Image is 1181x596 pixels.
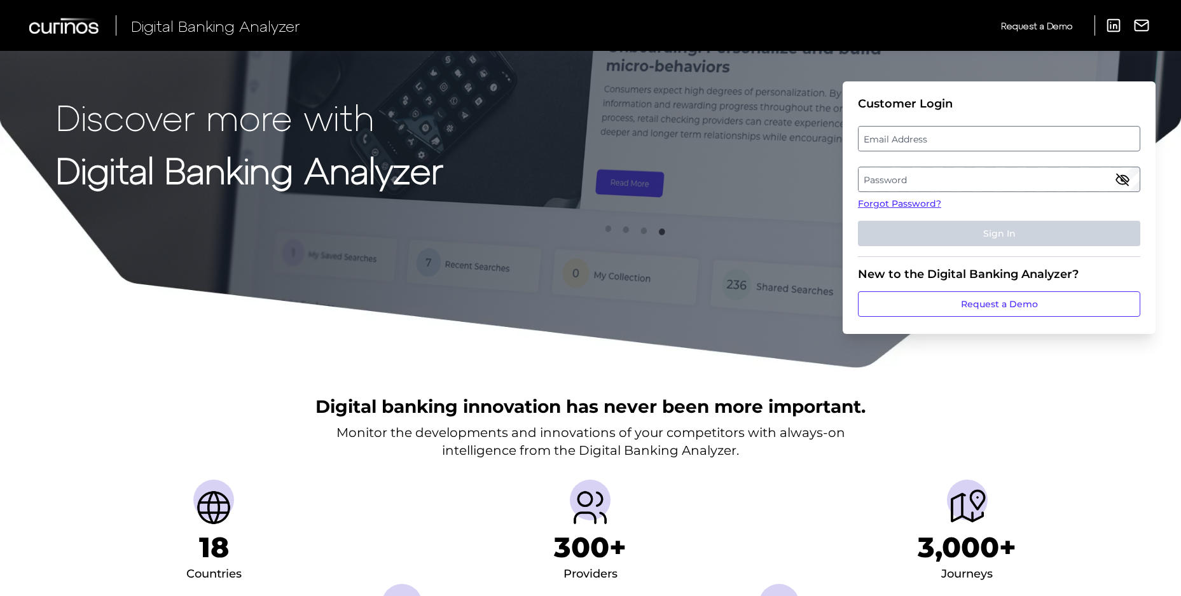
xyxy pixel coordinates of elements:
[186,564,242,585] div: Countries
[554,530,626,564] h1: 300+
[1001,15,1072,36] a: Request a Demo
[859,127,1139,150] label: Email Address
[563,564,618,585] div: Providers
[941,564,993,585] div: Journeys
[56,148,443,191] strong: Digital Banking Analyzer
[336,424,845,459] p: Monitor the developments and innovations of your competitors with always-on intelligence from the...
[918,530,1016,564] h1: 3,000+
[131,17,300,35] span: Digital Banking Analyzer
[858,267,1140,281] div: New to the Digital Banking Analyzer?
[858,97,1140,111] div: Customer Login
[29,18,100,34] img: Curinos
[858,221,1140,246] button: Sign In
[199,530,229,564] h1: 18
[570,487,611,528] img: Providers
[947,487,988,528] img: Journeys
[1001,20,1072,31] span: Request a Demo
[56,97,443,137] p: Discover more with
[858,291,1140,317] a: Request a Demo
[193,487,234,528] img: Countries
[858,197,1140,211] a: Forgot Password?
[315,394,866,419] h2: Digital banking innovation has never been more important.
[859,168,1139,191] label: Password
